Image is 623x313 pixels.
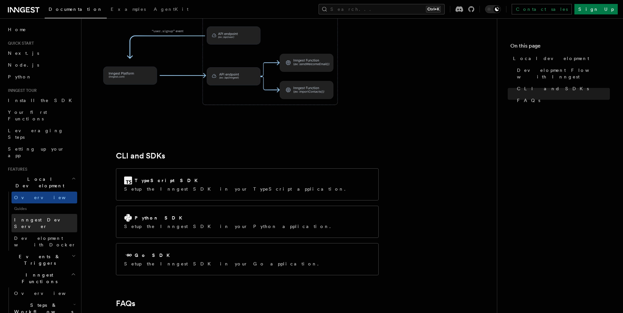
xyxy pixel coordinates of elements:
[5,176,72,189] span: Local Development
[319,4,445,14] button: Search...Ctrl+K
[11,287,77,299] a: Overview
[8,62,39,68] span: Node.js
[154,7,189,12] span: AgentKit
[49,7,103,12] span: Documentation
[116,243,379,275] a: Go SDKSetup the Inngest SDK in your Go application.
[5,94,77,106] a: Install the SDK
[116,168,379,200] a: TypeScript SDKSetup the Inngest SDK in your TypeScript application.
[14,236,76,247] span: Development with Docker
[5,173,77,192] button: Local Development
[5,106,77,125] a: Your first Functions
[517,85,589,92] span: CLI and SDKs
[135,177,202,184] h2: TypeScript SDK
[116,206,379,238] a: Python SDKSetup the Inngest SDK in your Python application.
[517,67,610,80] span: Development Flow with Inngest
[5,47,77,59] a: Next.js
[5,41,34,46] span: Quick start
[116,299,135,308] a: FAQs
[8,26,26,33] span: Home
[5,192,77,251] div: Local Development
[514,83,610,94] a: CLI and SDKs
[8,51,39,56] span: Next.js
[124,223,335,230] p: Setup the Inngest SDK in your Python application.
[5,272,71,285] span: Inngest Functions
[8,128,63,140] span: Leveraging Steps
[14,291,82,296] span: Overview
[14,195,82,200] span: Overview
[514,94,610,106] a: FAQs
[512,4,572,14] a: Contact sales
[485,5,501,13] button: Toggle dark mode
[11,192,77,203] a: Overview
[517,97,540,104] span: FAQs
[510,42,610,52] h4: On this page
[8,146,64,158] span: Setting up your app
[514,64,610,83] a: Development Flow with Inngest
[5,125,77,143] a: Leveraging Steps
[5,88,37,93] span: Inngest tour
[116,151,165,160] a: CLI and SDKs
[426,6,441,12] kbd: Ctrl+K
[124,261,323,267] p: Setup the Inngest SDK in your Go application.
[45,2,107,18] a: Documentation
[5,253,72,266] span: Events & Triggers
[14,217,70,229] span: Inngest Dev Server
[8,74,32,79] span: Python
[8,98,76,103] span: Install the SDK
[574,4,618,14] a: Sign Up
[150,2,192,18] a: AgentKit
[5,269,77,287] button: Inngest Functions
[5,143,77,161] a: Setting up your app
[11,214,77,232] a: Inngest Dev Server
[124,186,349,192] p: Setup the Inngest SDK in your TypeScript application.
[513,55,589,62] span: Local development
[5,167,27,172] span: Features
[5,59,77,71] a: Node.js
[5,71,77,83] a: Python
[510,52,610,64] a: Local development
[5,24,77,35] a: Home
[5,251,77,269] button: Events & Triggers
[11,203,77,214] span: Guides
[111,7,146,12] span: Examples
[135,252,174,259] h2: Go SDK
[135,215,186,221] h2: Python SDK
[8,110,47,121] span: Your first Functions
[107,2,150,18] a: Examples
[11,232,77,251] a: Development with Docker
